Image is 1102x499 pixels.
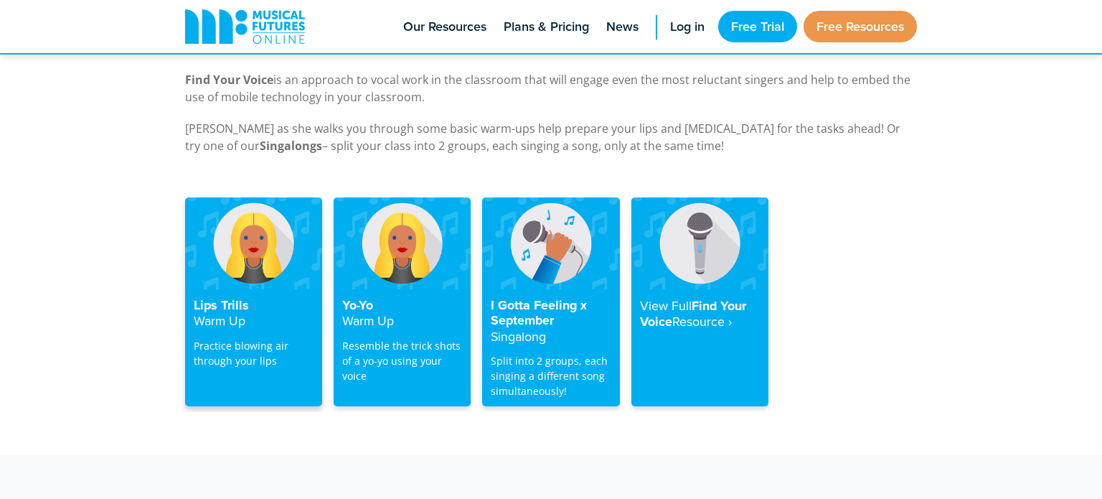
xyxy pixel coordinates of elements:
p: Practice blowing air through your lips [194,338,314,368]
a: Yo-YoWarm Up Resemble the trick shots of a yo-yo using your voice [334,197,471,406]
a: Lips TrillsWarm Up Practice blowing air through your lips [185,197,322,406]
p: is an approach to vocal work in the classroom that will engage even the most reluctant singers an... [185,71,917,106]
strong: View Full [640,297,692,314]
p: Split into 2 groups, each singing a different song simultaneously! [491,353,611,398]
p: [PERSON_NAME] as she walks you through some basic warm-ups help prepare your lips and [MEDICAL_DA... [185,120,917,154]
a: Free Resources [804,11,917,42]
span: News [606,17,639,37]
strong: Singalong [491,327,546,345]
h4: Find Your Voice [640,298,760,330]
strong: Find Your Voice [185,72,273,88]
h4: Yo-Yo [342,298,462,330]
strong: Singalongs [260,138,322,154]
a: View FullFind Your VoiceResource‎ › [631,197,768,406]
a: I Gotta Feeling x SeptemberSingalong Split into 2 groups, each singing a different song simultane... [482,197,619,406]
span: Plans & Pricing [504,17,589,37]
h4: Lips Trills [194,298,314,330]
strong: Warm Up [342,312,394,330]
p: Resemble the trick shots of a yo-yo using your voice [342,338,462,383]
span: Log in [670,17,705,37]
h4: I Gotta Feeling x September [491,298,611,345]
a: Free Trial [718,11,797,42]
strong: Warm Up [194,312,245,330]
strong: Resource‎ › [672,312,732,330]
span: Our Resources [403,17,486,37]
